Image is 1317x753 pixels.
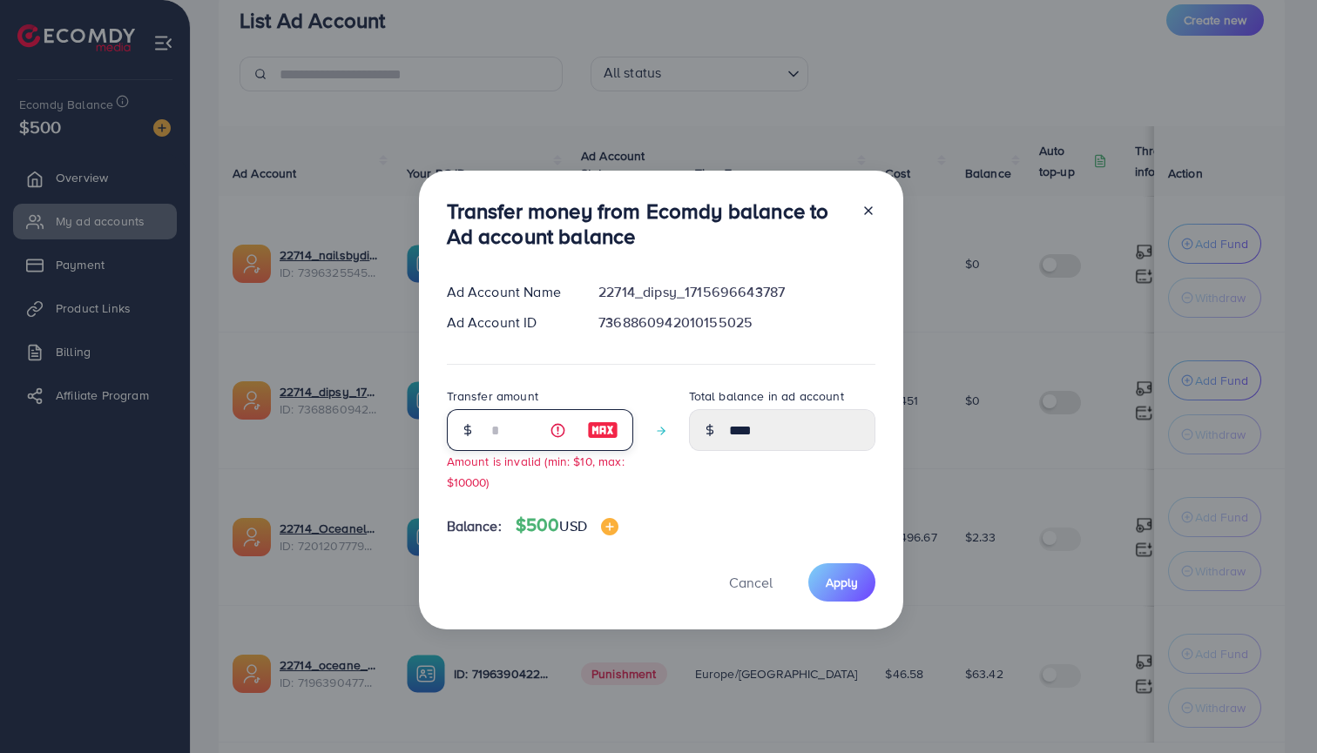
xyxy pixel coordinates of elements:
[689,387,844,405] label: Total balance in ad account
[584,282,888,302] div: 22714_dipsy_1715696643787
[447,516,502,536] span: Balance:
[826,574,858,591] span: Apply
[433,282,585,302] div: Ad Account Name
[587,420,618,440] img: image
[447,453,625,489] small: Amount is invalid (min: $10, max: $10000)
[433,313,585,333] div: Ad Account ID
[447,198,848,249] h3: Transfer money from Ecomdy balance to Ad account balance
[729,573,773,592] span: Cancel
[584,313,888,333] div: 7368860942010155025
[707,563,794,601] button: Cancel
[808,563,875,601] button: Apply
[447,387,538,405] label: Transfer amount
[516,514,618,536] h4: $500
[559,516,586,535] span: USD
[601,518,618,535] img: image
[1243,675,1304,740] iframe: Chat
